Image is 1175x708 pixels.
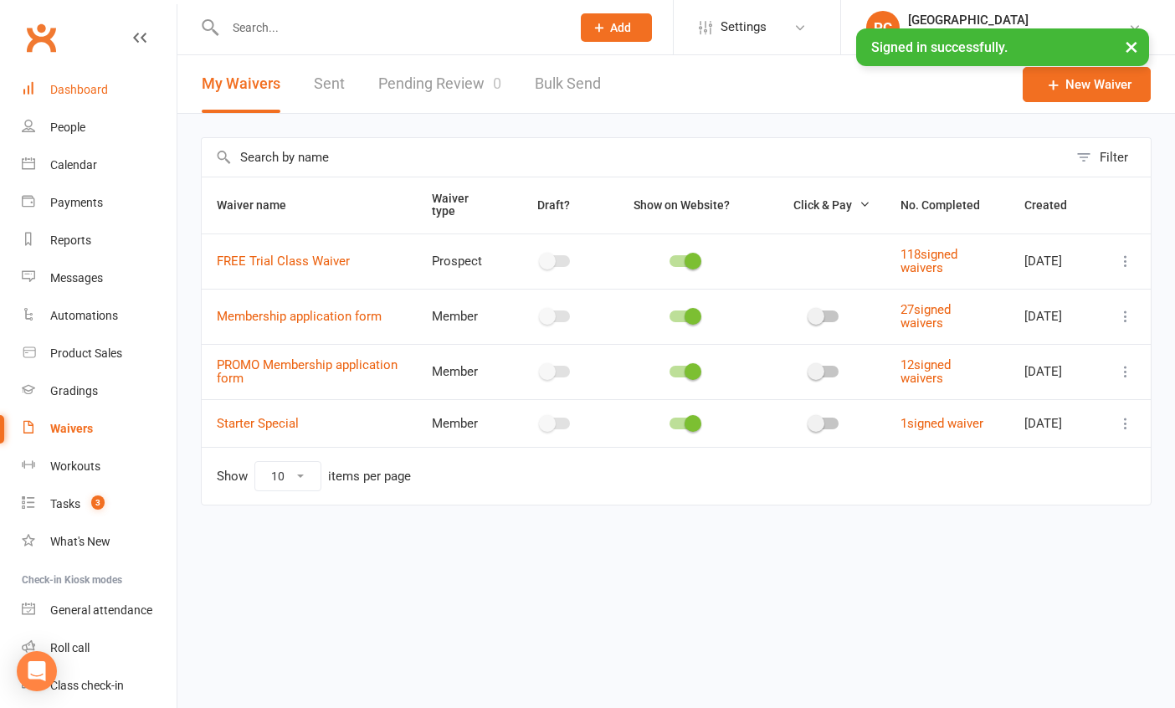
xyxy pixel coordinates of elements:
[20,17,62,59] a: Clubworx
[22,485,177,523] a: Tasks 3
[778,195,870,215] button: Click & Pay
[610,21,631,34] span: Add
[328,469,411,484] div: items per page
[1023,67,1151,102] a: New Waiver
[50,384,98,398] div: Gradings
[793,198,852,212] span: Click & Pay
[900,302,951,331] a: 27signed waivers
[900,357,951,387] a: 12signed waivers
[50,422,93,435] div: Waivers
[493,74,501,92] span: 0
[202,138,1068,177] input: Search by name
[217,309,382,324] a: Membership application form
[220,16,559,39] input: Search...
[50,603,152,617] div: General attendance
[417,399,507,447] td: Member
[22,146,177,184] a: Calendar
[22,222,177,259] a: Reports
[217,357,398,387] a: PROMO Membership application form
[50,83,108,96] div: Dashboard
[522,195,588,215] button: Draft?
[50,346,122,360] div: Product Sales
[50,679,124,692] div: Class check-in
[22,410,177,448] a: Waivers
[22,71,177,109] a: Dashboard
[908,28,1128,43] div: Pollets Martial Arts - [GEOGRAPHIC_DATA]
[217,198,305,212] span: Waiver name
[634,198,730,212] span: Show on Website?
[1009,399,1101,447] td: [DATE]
[22,372,177,410] a: Gradings
[866,11,900,44] div: PC
[417,344,507,399] td: Member
[581,13,652,42] button: Add
[1009,344,1101,399] td: [DATE]
[618,195,748,215] button: Show on Website?
[50,535,110,548] div: What's New
[50,233,91,247] div: Reports
[1009,233,1101,289] td: [DATE]
[22,259,177,297] a: Messages
[22,592,177,629] a: General attendance kiosk mode
[22,297,177,335] a: Automations
[202,55,280,113] button: My Waivers
[417,233,507,289] td: Prospect
[217,416,299,431] a: Starter Special
[900,247,957,276] a: 118signed waivers
[217,195,305,215] button: Waiver name
[314,55,345,113] a: Sent
[417,177,507,233] th: Waiver type
[1068,138,1151,177] button: Filter
[885,177,1009,233] th: No. Completed
[537,198,570,212] span: Draft?
[91,495,105,510] span: 3
[50,309,118,322] div: Automations
[50,641,90,654] div: Roll call
[50,196,103,209] div: Payments
[721,8,767,46] span: Settings
[417,289,507,344] td: Member
[22,184,177,222] a: Payments
[50,459,100,473] div: Workouts
[22,667,177,705] a: Class kiosk mode
[50,121,85,134] div: People
[908,13,1128,28] div: [GEOGRAPHIC_DATA]
[535,55,601,113] a: Bulk Send
[217,461,411,491] div: Show
[900,416,983,431] a: 1signed waiver
[1024,198,1085,212] span: Created
[217,254,350,269] a: FREE Trial Class Waiver
[22,335,177,372] a: Product Sales
[871,39,1008,55] span: Signed in successfully.
[1009,289,1101,344] td: [DATE]
[378,55,501,113] a: Pending Review0
[50,497,80,510] div: Tasks
[1024,195,1085,215] button: Created
[22,109,177,146] a: People
[22,523,177,561] a: What's New
[50,271,103,285] div: Messages
[22,448,177,485] a: Workouts
[22,629,177,667] a: Roll call
[1116,28,1147,64] button: ×
[17,651,57,691] div: Open Intercom Messenger
[1100,147,1128,167] div: Filter
[50,158,97,172] div: Calendar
